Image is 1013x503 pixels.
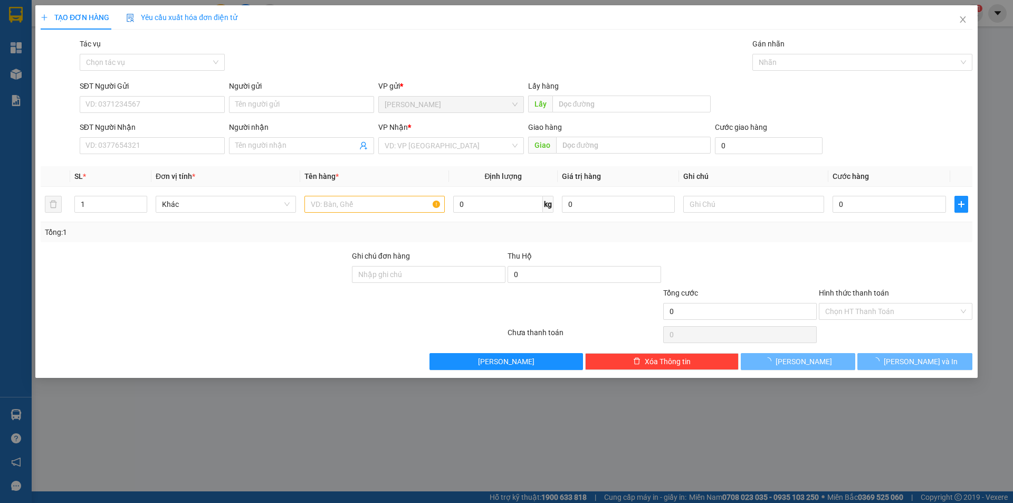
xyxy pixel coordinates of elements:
button: plus [954,196,968,213]
span: Lấy [528,96,552,112]
input: 0 [562,196,675,213]
span: Xóa Thông tin [645,356,691,367]
div: Người gửi [229,80,374,92]
span: kg [543,196,553,213]
span: Tên hàng [304,172,339,181]
label: Ghi chú đơn hàng [352,252,410,260]
input: Dọc đường [552,96,711,112]
button: deleteXóa Thông tin [586,353,739,370]
button: [PERSON_NAME] và In [858,353,972,370]
label: Hình thức thanh toán [819,289,889,297]
input: Ghi chú đơn hàng [352,266,505,283]
span: Giao hàng [528,123,562,131]
div: SĐT Người Nhận [80,121,225,133]
div: SĐT Người Gửi [80,80,225,92]
span: plus [41,14,48,21]
span: Yêu cầu xuất hóa đơn điện tử [126,13,237,22]
span: loading [872,357,884,365]
input: Cước giao hàng [715,137,823,154]
span: TẠO ĐƠN HÀNG [41,13,109,22]
span: Định lượng [485,172,522,181]
button: [PERSON_NAME] [741,353,855,370]
input: VD: Bàn, Ghế [304,196,445,213]
span: [PERSON_NAME] và In [884,356,958,367]
input: Dọc đường [556,137,711,154]
img: icon [126,14,135,22]
label: Gán nhãn [752,40,785,48]
div: Người nhận [229,121,374,133]
div: Chưa thanh toán [506,327,662,345]
span: Tổng cước [663,289,698,297]
span: [PERSON_NAME] [776,356,833,367]
input: Ghi Chú [684,196,824,213]
button: delete [45,196,62,213]
span: Thu Hộ [508,252,532,260]
span: VP Nhận [379,123,408,131]
div: VP gửi [379,80,524,92]
span: Khác [162,196,290,212]
th: Ghi chú [680,166,828,187]
span: Giao [528,137,556,154]
span: loading [764,357,776,365]
label: Cước giao hàng [715,123,767,131]
span: Đơn vị tính [156,172,195,181]
button: [PERSON_NAME] [430,353,584,370]
span: [PERSON_NAME] [479,356,535,367]
button: Close [948,5,978,35]
span: close [959,15,967,24]
span: Lấy hàng [528,82,559,90]
span: plus [955,200,968,208]
div: Tổng: 1 [45,226,391,238]
span: user-add [360,141,368,150]
span: Giá trị hàng [562,172,601,181]
span: Cước hàng [833,172,869,181]
span: SL [74,172,83,181]
label: Tác vụ [80,40,101,48]
span: Gia Nghĩa [385,97,518,112]
span: delete [633,357,641,366]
